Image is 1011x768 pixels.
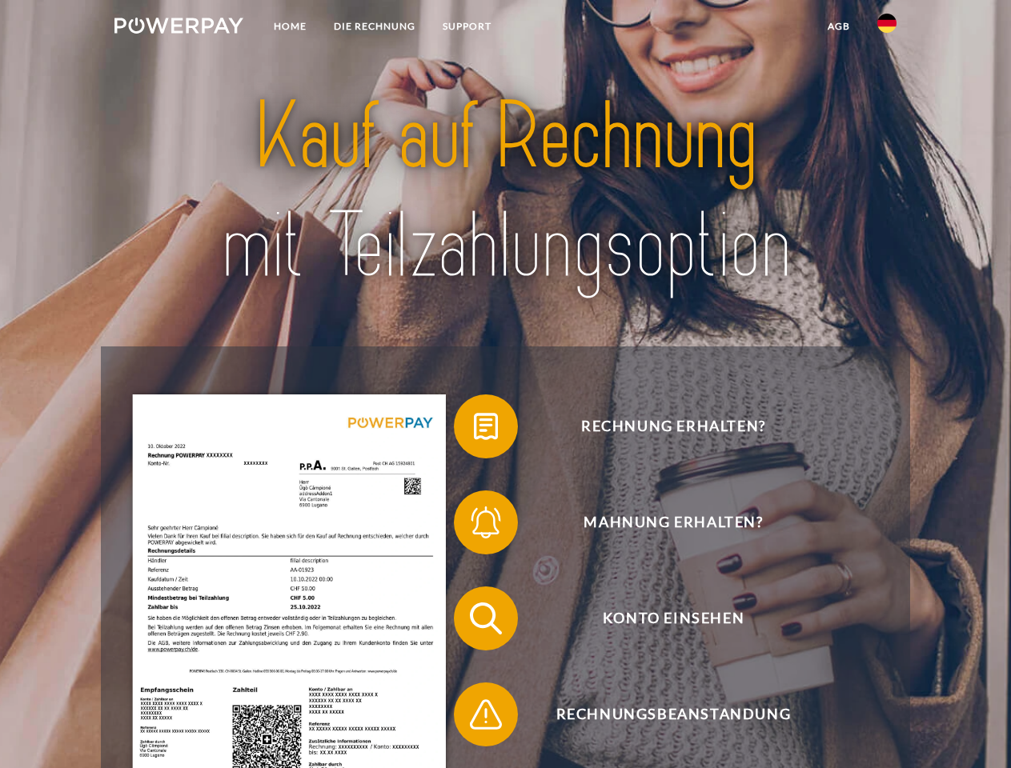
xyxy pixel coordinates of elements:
button: Rechnungsbeanstandung [454,682,870,746]
img: qb_warning.svg [466,694,506,734]
img: qb_bill.svg [466,406,506,446]
img: de [877,14,897,33]
img: qb_search.svg [466,598,506,638]
img: qb_bell.svg [466,502,506,542]
button: Konto einsehen [454,586,870,650]
span: Rechnung erhalten? [477,394,869,458]
a: SUPPORT [429,12,505,41]
span: Konto einsehen [477,586,869,650]
span: Rechnungsbeanstandung [477,682,869,746]
span: Mahnung erhalten? [477,490,869,554]
a: agb [814,12,864,41]
a: Home [260,12,320,41]
a: DIE RECHNUNG [320,12,429,41]
img: title-powerpay_de.svg [153,77,858,306]
button: Rechnung erhalten? [454,394,870,458]
img: logo-powerpay-white.svg [114,18,243,34]
button: Mahnung erhalten? [454,490,870,554]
